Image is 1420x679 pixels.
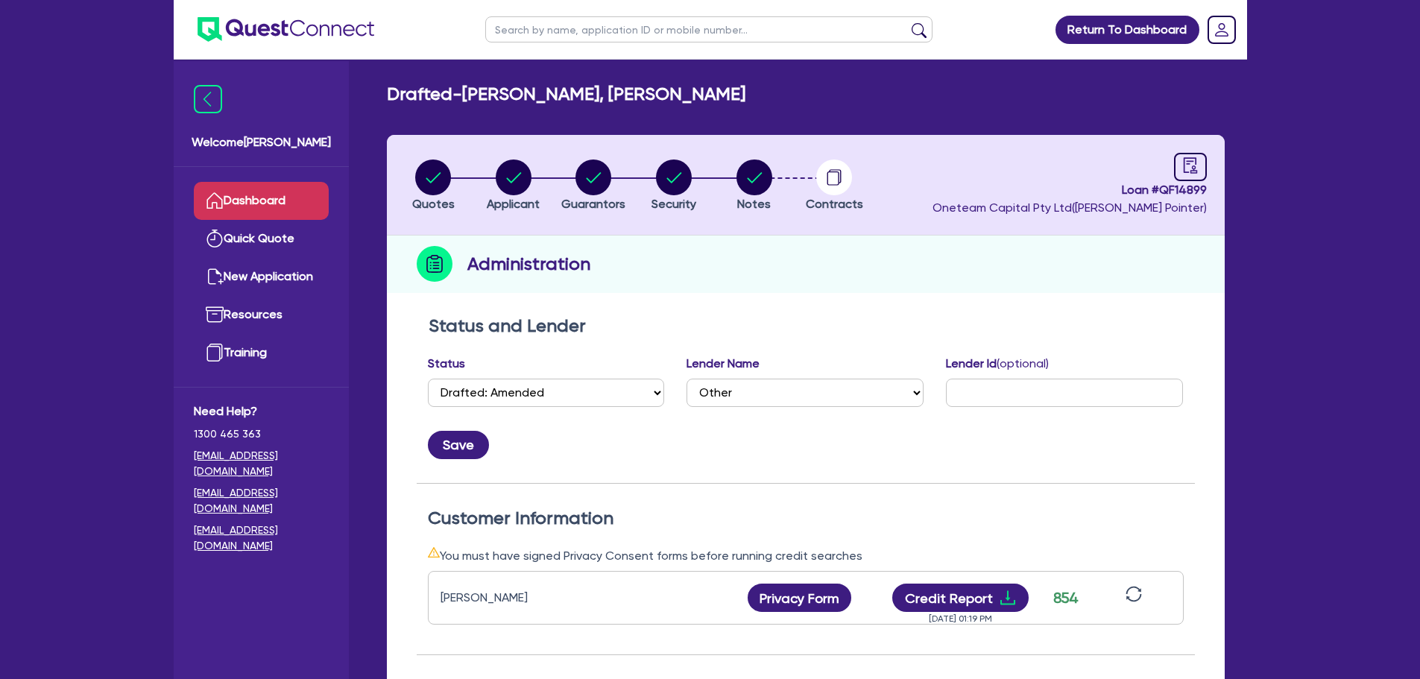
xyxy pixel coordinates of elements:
[194,402,329,420] span: Need Help?
[1121,585,1146,611] button: sync
[467,250,590,277] h2: Administration
[1182,157,1199,174] span: audit
[194,182,329,220] a: Dashboard
[194,485,329,517] a: [EMAIL_ADDRESS][DOMAIN_NAME]
[1126,586,1142,602] span: sync
[428,546,1184,565] div: You must have signed Privacy Consent forms before running credit searches
[933,200,1207,215] span: Oneteam Capital Pty Ltd ( [PERSON_NAME] Pointer )
[651,159,697,214] button: Security
[194,85,222,113] img: icon-menu-close
[933,181,1207,199] span: Loan # QF14899
[194,334,329,372] a: Training
[1047,587,1085,609] div: 854
[198,17,374,42] img: quest-connect-logo-blue
[428,546,440,558] span: warning
[687,355,760,373] label: Lender Name
[485,16,933,42] input: Search by name, application ID or mobile number...
[194,258,329,296] a: New Application
[999,589,1017,607] span: download
[194,296,329,334] a: Resources
[651,197,696,211] span: Security
[1202,10,1241,49] a: Dropdown toggle
[737,197,771,211] span: Notes
[892,584,1029,612] button: Credit Reportdownload
[194,522,329,554] a: [EMAIL_ADDRESS][DOMAIN_NAME]
[1174,153,1207,181] a: audit
[194,220,329,258] a: Quick Quote
[806,197,863,211] span: Contracts
[192,133,331,151] span: Welcome [PERSON_NAME]
[946,355,1049,373] label: Lender Id
[561,197,625,211] span: Guarantors
[206,230,224,247] img: quick-quote
[206,268,224,285] img: new-application
[1055,16,1199,44] a: Return To Dashboard
[206,306,224,323] img: resources
[417,246,452,282] img: step-icon
[736,159,773,214] button: Notes
[441,589,627,607] div: [PERSON_NAME]
[487,197,540,211] span: Applicant
[387,83,745,105] h2: Drafted - [PERSON_NAME], [PERSON_NAME]
[561,159,626,214] button: Guarantors
[428,355,465,373] label: Status
[997,356,1049,370] span: (optional)
[805,159,864,214] button: Contracts
[206,344,224,361] img: training
[428,508,1184,529] h2: Customer Information
[486,159,540,214] button: Applicant
[411,159,455,214] button: Quotes
[429,315,1183,337] h2: Status and Lender
[194,448,329,479] a: [EMAIL_ADDRESS][DOMAIN_NAME]
[194,426,329,442] span: 1300 465 363
[412,197,455,211] span: Quotes
[428,431,489,459] button: Save
[748,584,852,612] button: Privacy Form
